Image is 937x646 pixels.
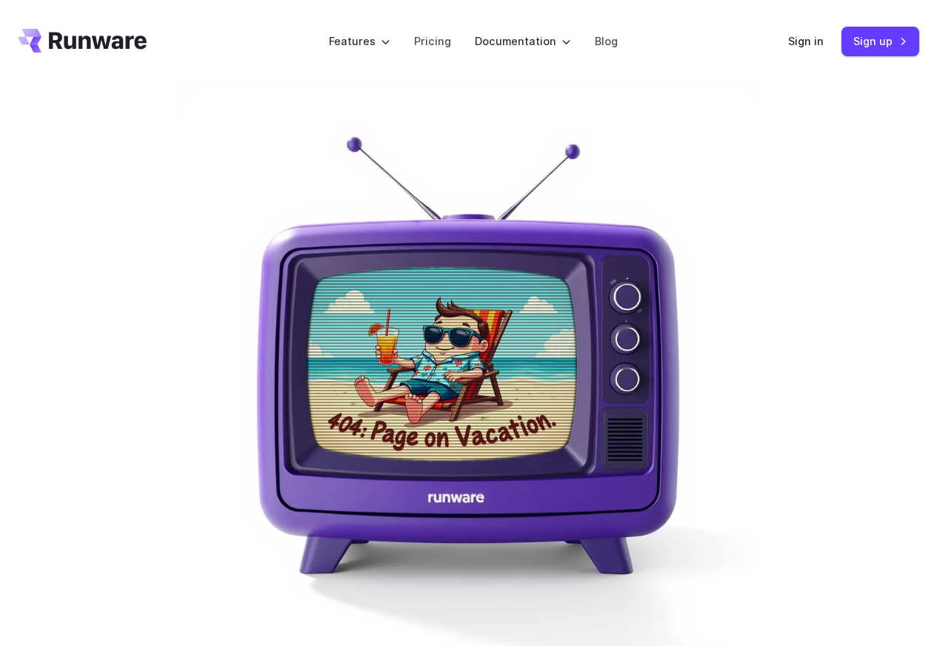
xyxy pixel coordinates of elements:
label: Features [329,33,390,50]
label: Documentation [475,33,571,50]
a: Pricing [414,33,451,50]
a: Go to / [18,29,147,53]
a: Sign up [841,27,919,55]
a: Sign in [788,33,824,50]
a: Blog [595,33,618,50]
